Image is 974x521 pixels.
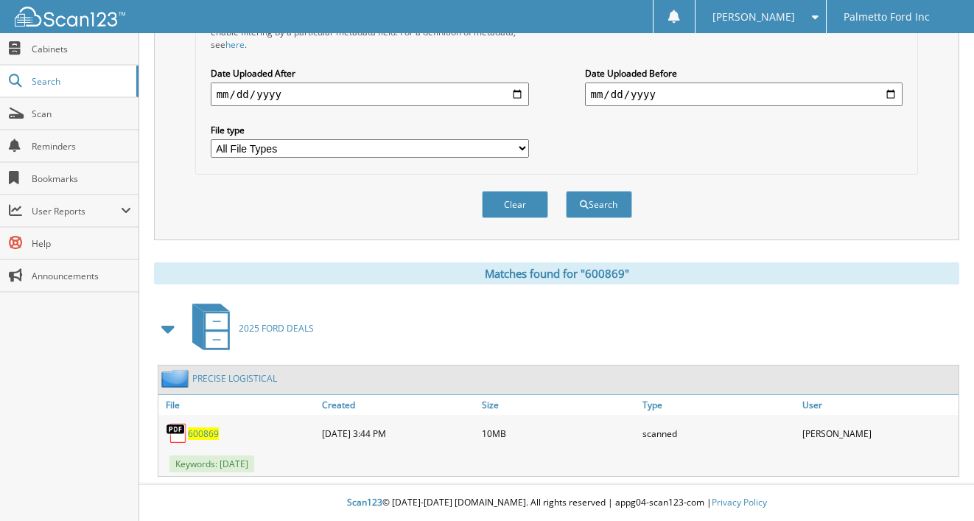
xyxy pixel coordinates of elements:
[211,67,529,80] label: Date Uploaded After
[211,124,529,136] label: File type
[161,369,192,388] img: folder2.png
[639,419,799,448] div: scanned
[844,13,930,21] span: Palmetto Ford Inc
[799,395,959,415] a: User
[32,43,131,55] span: Cabinets
[32,172,131,185] span: Bookmarks
[318,395,478,415] a: Created
[318,419,478,448] div: [DATE] 3:44 PM
[482,191,548,218] button: Clear
[566,191,632,218] button: Search
[639,395,799,415] a: Type
[32,108,131,120] span: Scan
[712,496,767,508] a: Privacy Policy
[188,427,219,440] a: 600869
[169,455,254,472] span: Keywords: [DATE]
[712,13,795,21] span: [PERSON_NAME]
[900,450,974,521] iframe: Chat Widget
[799,419,959,448] div: [PERSON_NAME]
[585,67,903,80] label: Date Uploaded Before
[158,395,318,415] a: File
[32,270,131,282] span: Announcements
[239,322,314,335] span: 2025 FORD DEALS
[478,395,638,415] a: Size
[32,237,131,250] span: Help
[225,38,245,51] a: here
[32,75,129,88] span: Search
[139,485,974,521] div: © [DATE]-[DATE] [DOMAIN_NAME]. All rights reserved | appg04-scan123-com |
[32,140,131,153] span: Reminders
[585,83,903,106] input: end
[15,7,125,27] img: scan123-logo-white.svg
[478,419,638,448] div: 10MB
[211,83,529,106] input: start
[166,422,188,444] img: PDF.png
[183,299,314,357] a: 2025 FORD DEALS
[192,372,277,385] a: PRECISE LOGISTICAL
[154,262,959,284] div: Matches found for "600869"
[32,205,121,217] span: User Reports
[347,496,382,508] span: Scan123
